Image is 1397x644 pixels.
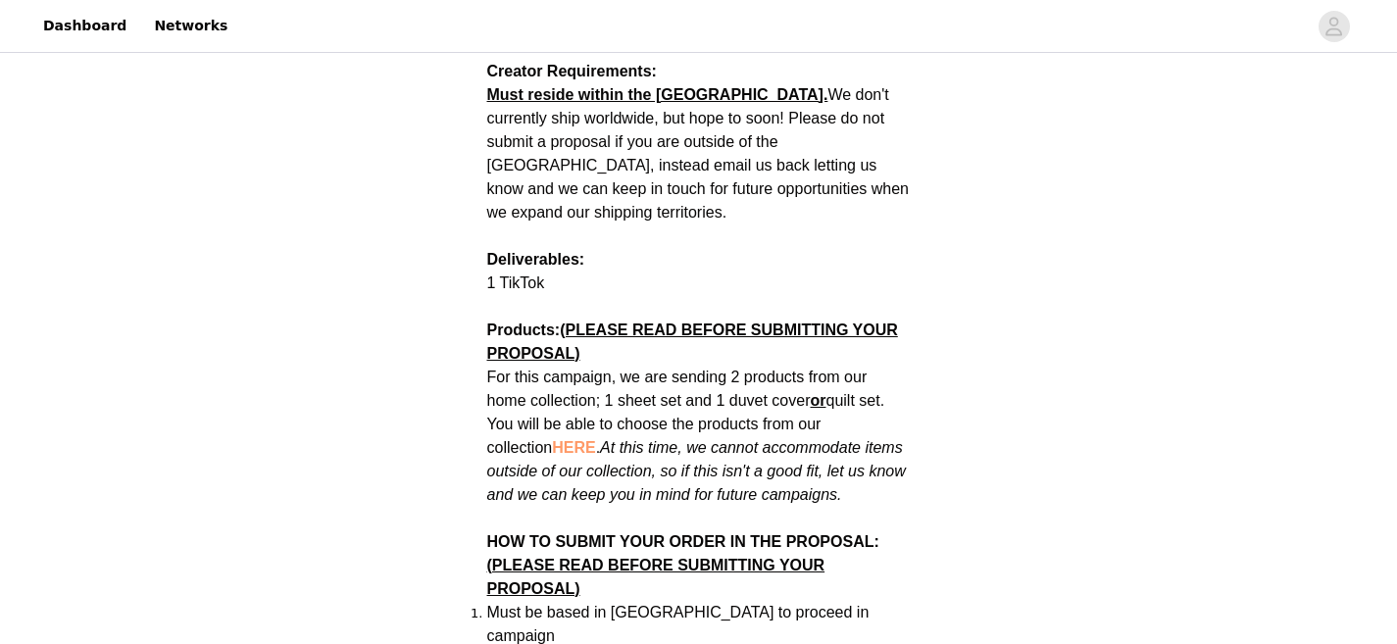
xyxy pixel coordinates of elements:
a: Dashboard [31,4,138,48]
span: (PLEASE READ BEFORE SUBMITTING YOUR PROPOSAL) [487,557,825,597]
strong: Products: [487,322,898,362]
a: Networks [142,4,239,48]
strong: Deliverables: [487,251,585,268]
span: (PLEASE READ BEFORE SUBMITTING YOUR PROPOSAL) [487,322,898,362]
span: Must be based in [GEOGRAPHIC_DATA] to proceed in campaign [487,604,870,644]
span: 1 TikTok [487,274,545,291]
em: At this time, we cannot accommodate items outside of our collection, so if this isn't a good fit,... [487,439,906,503]
span: For this campaign, we are sending 2 products from our home collection; 1 sheet set and 1 duvet co... [487,369,906,503]
a: HERE [552,439,595,456]
div: avatar [1324,11,1343,42]
strong: Creator Requirements: [487,63,657,79]
strong: Must reside within the [GEOGRAPHIC_DATA]. [487,86,828,103]
strong: or [810,392,825,409]
strong: HOW TO SUBMIT YOUR ORDER IN THE PROPOSAL: [487,533,879,597]
span: We don't currently ship worldwide, but hope to soon! Please do not submit a proposal if you are o... [487,86,910,221]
